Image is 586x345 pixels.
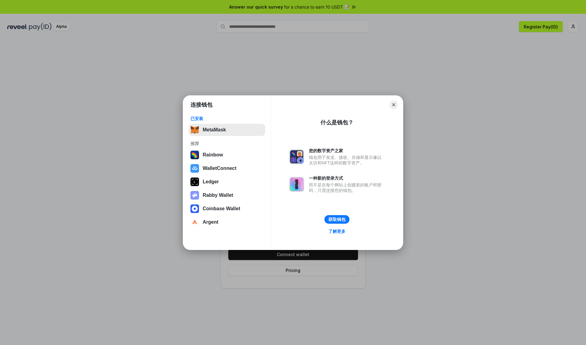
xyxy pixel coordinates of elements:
[203,219,219,225] div: Argent
[189,124,265,136] button: MetaMask
[190,164,199,173] img: svg+xml,%3Csvg%20width%3D%2228%22%20height%3D%2228%22%20viewBox%3D%220%200%2028%2028%22%20fill%3D...
[309,148,385,153] div: 您的数字资产之家
[289,149,304,164] img: svg+xml,%3Csvg%20xmlns%3D%22http%3A%2F%2Fwww.w3.org%2F2000%2Fsvg%22%20fill%3D%22none%22%20viewBox...
[190,204,199,213] img: svg+xml,%3Csvg%20width%3D%2228%22%20height%3D%2228%22%20viewBox%3D%220%200%2028%2028%22%20fill%3D...
[189,216,265,228] button: Argent
[189,203,265,215] button: Coinbase Wallet
[203,166,237,171] div: WalletConnect
[309,155,385,166] div: 钱包用于发送、接收、存储和显示像以太坊和NFT这样的数字资产。
[190,151,199,159] img: svg+xml,%3Csvg%20width%3D%22120%22%20height%3D%22120%22%20viewBox%3D%220%200%20120%20120%22%20fil...
[389,101,398,109] button: Close
[203,206,240,211] div: Coinbase Wallet
[190,218,199,226] img: svg+xml,%3Csvg%20width%3D%2228%22%20height%3D%2228%22%20viewBox%3D%220%200%2028%2028%22%20fill%3D...
[203,152,223,158] div: Rainbow
[203,193,233,198] div: Rabby Wallet
[190,126,199,134] img: svg+xml,%3Csvg%20fill%3D%22none%22%20height%3D%2233%22%20viewBox%3D%220%200%2035%2033%22%20width%...
[203,127,226,133] div: MetaMask
[190,116,263,121] div: 已安装
[189,176,265,188] button: Ledger
[328,229,345,234] div: 了解更多
[190,178,199,186] img: svg+xml,%3Csvg%20xmlns%3D%22http%3A%2F%2Fwww.w3.org%2F2000%2Fsvg%22%20width%3D%2228%22%20height%3...
[190,141,263,146] div: 推荐
[190,101,212,108] h1: 连接钱包
[320,119,353,126] div: 什么是钱包？
[289,177,304,192] img: svg+xml,%3Csvg%20xmlns%3D%22http%3A%2F%2Fwww.w3.org%2F2000%2Fsvg%22%20fill%3D%22none%22%20viewBox...
[309,175,385,181] div: 一种新的登录方式
[325,227,349,235] a: 了解更多
[189,162,265,174] button: WalletConnect
[324,215,349,224] button: 获取钱包
[203,179,219,185] div: Ledger
[309,182,385,193] div: 而不是在每个网站上创建新的账户和密码，只需连接您的钱包。
[190,191,199,200] img: svg+xml,%3Csvg%20xmlns%3D%22http%3A%2F%2Fwww.w3.org%2F2000%2Fsvg%22%20fill%3D%22none%22%20viewBox...
[189,189,265,201] button: Rabby Wallet
[328,217,345,222] div: 获取钱包
[189,149,265,161] button: Rainbow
